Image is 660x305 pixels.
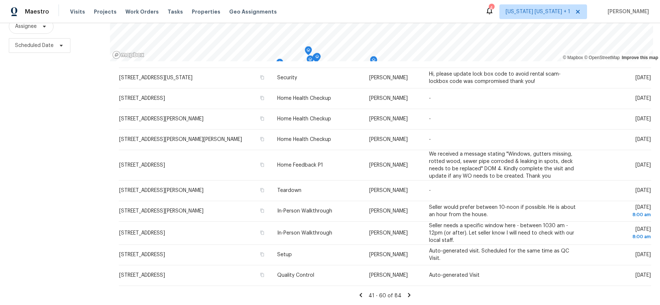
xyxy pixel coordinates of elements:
span: [DATE] [635,137,651,142]
div: 8:00 am [589,233,651,240]
span: [PERSON_NAME] [369,208,408,214]
span: [US_STATE] [US_STATE] + 1 [506,8,570,15]
span: Hi, please update lock box code to avoid rental scam- lockbox code was compromised thank you! [429,72,561,84]
span: [STREET_ADDRESS] [119,96,165,101]
span: Security [277,75,297,80]
span: [PERSON_NAME] [605,8,649,15]
span: Properties [192,8,220,15]
span: Home Health Checkup [277,137,331,142]
div: 8:00 am [589,211,651,218]
span: [PERSON_NAME] [369,252,408,257]
span: [DATE] [635,252,651,257]
span: Home Feedback P1 [277,163,323,168]
span: [STREET_ADDRESS] [119,273,165,278]
span: - [429,188,431,193]
span: [PERSON_NAME] [369,116,408,121]
span: [DATE] [635,96,651,101]
button: Copy Address [259,229,265,236]
span: Home Health Checkup [277,116,331,121]
div: 4 [489,4,494,12]
span: We received a message stating "Windows, gutters missing, rotted wood, sewer pipe corroded & leaki... [429,152,574,179]
span: Seller needs a specific window here - between 1030 am - 12pm (or after). Let seller know I will n... [429,223,574,243]
span: Teardown [277,188,301,193]
button: Copy Address [259,74,265,81]
a: OpenStreetMap [584,55,620,60]
span: [DATE] [635,75,651,80]
span: Setup [277,252,292,257]
div: Map marker [307,55,314,67]
span: [PERSON_NAME] [369,188,408,193]
button: Copy Address [259,187,265,193]
span: [DATE] [635,116,651,121]
span: [STREET_ADDRESS][PERSON_NAME] [119,188,203,193]
span: - [429,116,431,121]
span: Geo Assignments [229,8,277,15]
div: Map marker [276,59,283,70]
button: Copy Address [259,115,265,122]
span: Assignee [15,23,37,30]
span: [PERSON_NAME] [369,273,408,278]
button: Copy Address [259,251,265,258]
span: 41 - 60 of 84 [368,293,401,298]
span: Projects [94,8,117,15]
div: Map marker [370,56,377,68]
span: - [429,96,431,101]
span: [PERSON_NAME] [369,137,408,142]
span: Seller would prefer between 10-noon if possible. He is about an hour from the house. [429,205,576,217]
span: [STREET_ADDRESS][PERSON_NAME] [119,116,203,121]
div: Map marker [313,53,321,64]
span: [PERSON_NAME] [369,230,408,236]
span: [STREET_ADDRESS] [119,252,165,257]
button: Copy Address [259,161,265,168]
span: In-Person Walkthrough [277,208,332,214]
a: Mapbox [563,55,583,60]
span: Home Health Checkup [277,96,331,101]
button: Copy Address [259,207,265,214]
span: - [429,137,431,142]
span: [STREET_ADDRESS][US_STATE] [119,75,192,80]
span: [PERSON_NAME] [369,96,408,101]
span: Scheduled Date [15,42,54,49]
span: [DATE] [635,273,651,278]
span: [PERSON_NAME] [369,163,408,168]
span: [DATE] [589,205,651,218]
span: Tasks [168,9,183,14]
span: Maestro [25,8,49,15]
button: Copy Address [259,272,265,278]
span: [STREET_ADDRESS] [119,163,165,168]
div: Map marker [312,54,320,65]
span: Visits [70,8,85,15]
span: Quality Control [277,273,314,278]
span: Auto-generated Visit [429,273,480,278]
span: Work Orders [125,8,159,15]
div: Map marker [305,46,312,58]
button: Copy Address [259,136,265,142]
a: Mapbox homepage [112,51,144,59]
span: Auto-generated visit. Scheduled for the same time as QC Visit. [429,248,569,261]
a: Improve this map [622,55,658,60]
span: [STREET_ADDRESS][PERSON_NAME] [119,208,203,214]
span: In-Person Walkthrough [277,230,332,236]
span: [DATE] [635,188,651,193]
span: [PERSON_NAME] [369,75,408,80]
button: Copy Address [259,95,265,101]
span: [DATE] [635,163,651,168]
span: [STREET_ADDRESS] [119,230,165,236]
span: [STREET_ADDRESS][PERSON_NAME][PERSON_NAME] [119,137,242,142]
span: [DATE] [589,227,651,240]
